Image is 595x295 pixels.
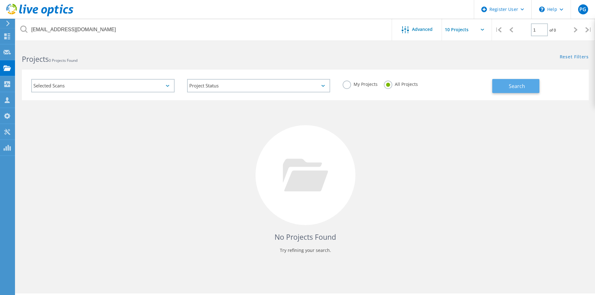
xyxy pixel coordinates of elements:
[6,13,73,17] a: Live Optics Dashboard
[22,54,49,64] b: Projects
[492,79,539,93] button: Search
[579,7,586,12] span: PG
[539,7,545,12] svg: \n
[412,27,433,32] span: Advanced
[384,81,418,86] label: All Projects
[509,83,525,90] span: Search
[16,19,392,41] input: Search projects by name, owner, ID, company, etc
[492,19,505,41] div: |
[343,81,378,86] label: My Projects
[582,19,595,41] div: |
[28,232,583,242] h4: No Projects Found
[28,245,583,255] p: Try refining your search.
[31,79,175,92] div: Selected Scans
[49,58,77,63] span: 0 Projects Found
[560,55,589,60] a: Reset Filters
[187,79,330,92] div: Project Status
[549,27,556,33] span: of 0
